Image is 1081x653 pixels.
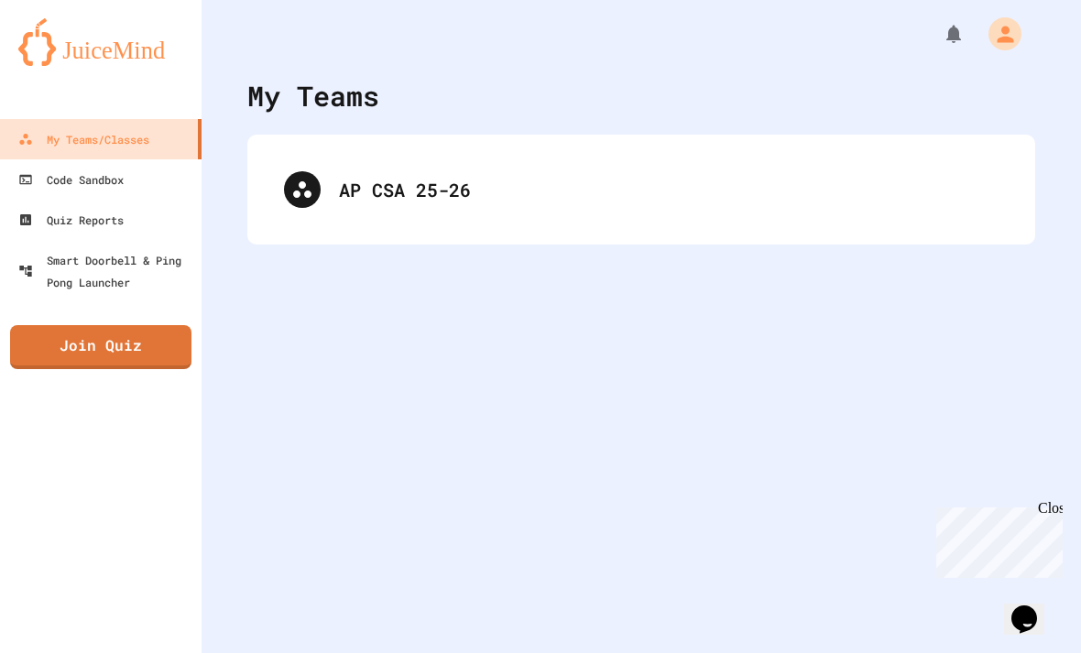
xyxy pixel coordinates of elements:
[266,153,1017,226] div: AP CSA 25-26
[18,128,149,150] div: My Teams/Classes
[7,7,126,116] div: Chat with us now!Close
[1004,580,1063,635] iframe: chat widget
[909,18,969,49] div: My Notifications
[247,75,379,116] div: My Teams
[18,169,124,190] div: Code Sandbox
[18,249,194,293] div: Smart Doorbell & Ping Pong Launcher
[969,13,1026,55] div: My Account
[10,325,191,369] a: Join Quiz
[339,176,999,203] div: AP CSA 25-26
[18,18,183,66] img: logo-orange.svg
[18,209,124,231] div: Quiz Reports
[929,500,1063,578] iframe: chat widget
